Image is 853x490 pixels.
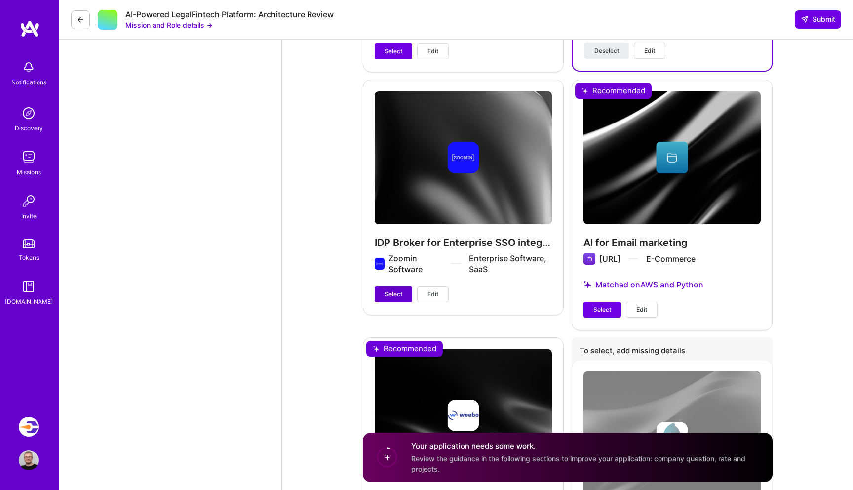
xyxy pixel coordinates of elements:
i: icon LeftArrowDark [77,16,84,24]
button: Edit [634,43,665,59]
img: discovery [19,103,39,123]
span: Edit [427,290,438,299]
button: Edit [417,286,449,302]
div: Discovery [15,123,43,133]
img: Invite [19,191,39,211]
button: Edit [417,43,449,59]
button: Deselect [584,43,629,59]
button: Select [375,43,412,59]
span: Select [385,290,402,299]
img: bell [19,57,39,77]
div: To select, add missing details [572,337,773,367]
span: Edit [636,305,647,314]
span: Submit [801,14,835,24]
a: User Avatar [16,450,41,470]
button: Submit [795,10,841,28]
div: AI-Powered LegalFintech Platform: Architecture Review [125,9,334,20]
div: Missions [17,167,41,177]
button: Select [583,302,621,318]
span: Select [593,305,611,314]
img: tokens [23,239,35,248]
div: [DOMAIN_NAME] [5,296,53,307]
button: Edit [626,302,658,318]
button: Mission and Role details → [125,20,213,30]
span: Review the guidance in the following sections to improve your application: company question, rate... [411,454,745,473]
img: guide book [19,277,39,296]
button: Select [375,286,412,302]
img: Velocity: Enabling Developers Create Isolated Environments, Easily. [19,417,39,437]
span: Deselect [594,46,619,55]
span: Edit [644,46,655,55]
i: icon SendLight [801,15,809,23]
div: Tokens [19,252,39,263]
span: Select [385,47,402,56]
img: teamwork [19,147,39,167]
h4: Your application needs some work. [411,441,761,451]
a: Velocity: Enabling Developers Create Isolated Environments, Easily. [16,417,41,437]
img: User Avatar [19,450,39,470]
div: Notifications [11,77,46,87]
img: logo [20,20,39,38]
span: Edit [427,47,438,56]
div: Invite [21,211,37,221]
